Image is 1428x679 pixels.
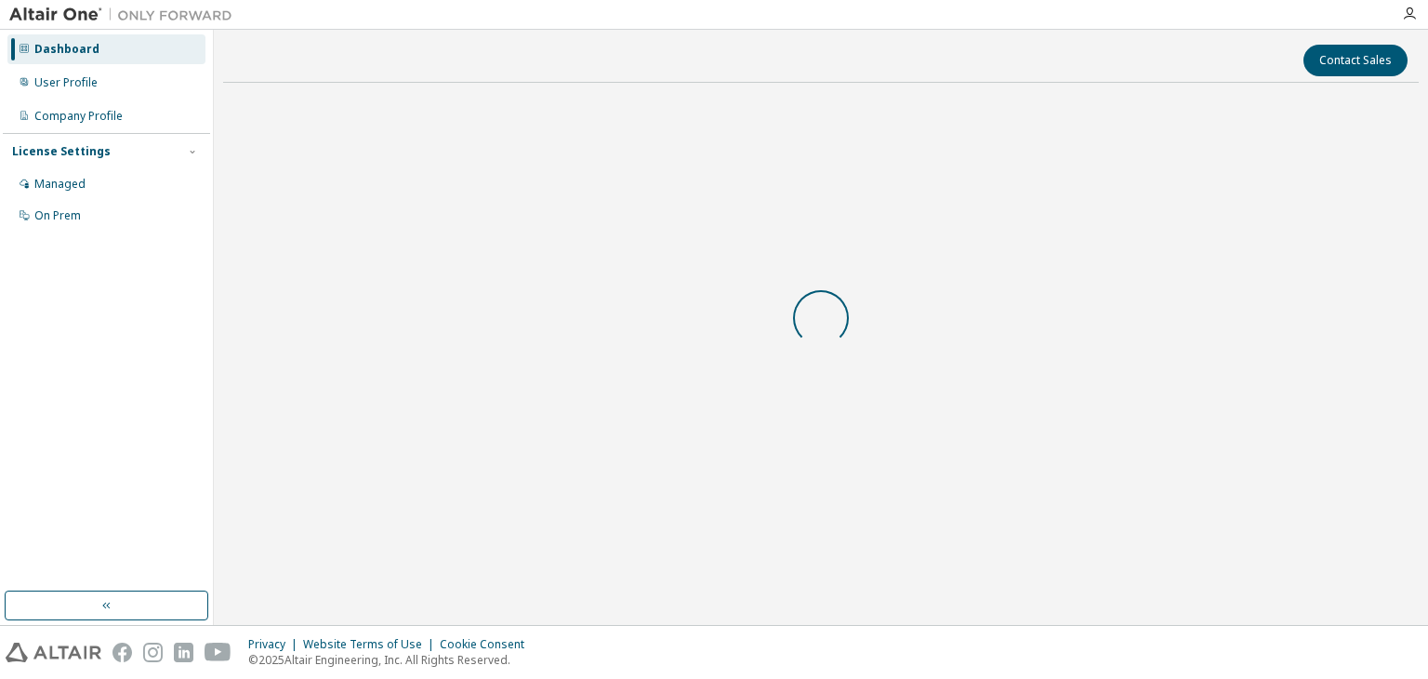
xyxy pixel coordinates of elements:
[303,637,440,652] div: Website Terms of Use
[6,643,101,662] img: altair_logo.svg
[112,643,132,662] img: facebook.svg
[34,177,86,192] div: Managed
[1303,45,1408,76] button: Contact Sales
[248,652,535,668] p: © 2025 Altair Engineering, Inc. All Rights Reserved.
[440,637,535,652] div: Cookie Consent
[248,637,303,652] div: Privacy
[34,208,81,223] div: On Prem
[34,75,98,90] div: User Profile
[205,643,231,662] img: youtube.svg
[9,6,242,24] img: Altair One
[34,109,123,124] div: Company Profile
[12,144,111,159] div: License Settings
[174,643,193,662] img: linkedin.svg
[34,42,99,57] div: Dashboard
[143,643,163,662] img: instagram.svg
